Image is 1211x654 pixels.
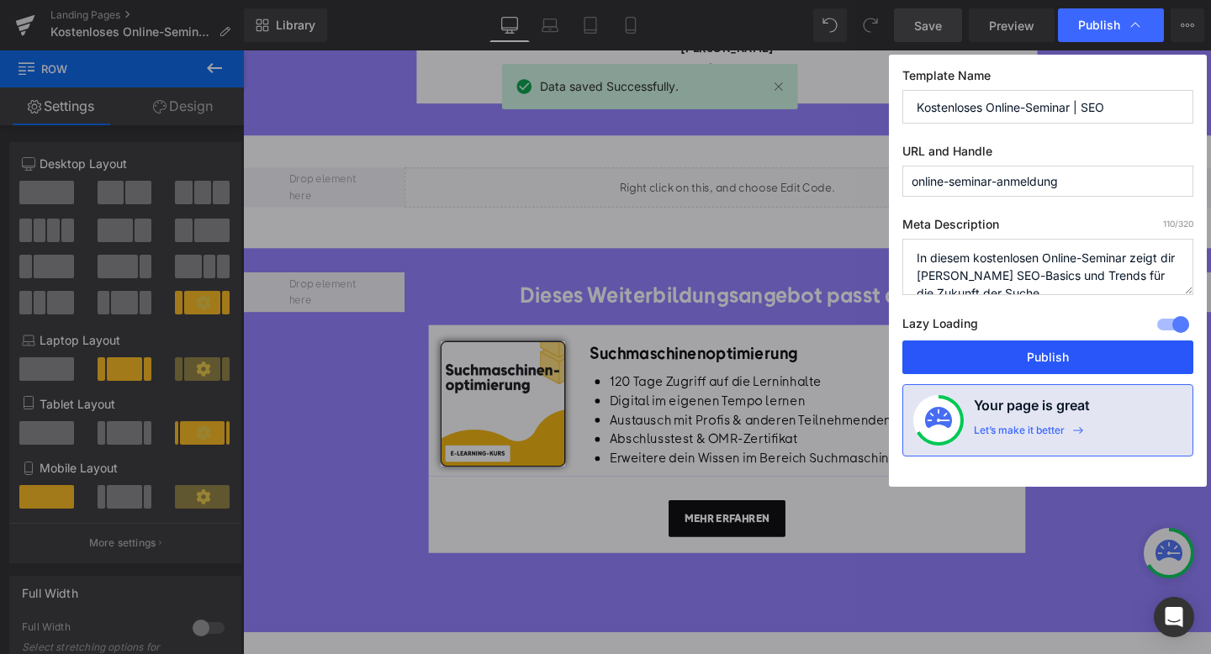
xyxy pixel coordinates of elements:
h3: Dieses Weiterbildungsangebot passt dazu [195,241,823,272]
h4: Your page is great [974,395,1090,424]
label: Template Name [902,68,1193,90]
label: URL and Handle [902,144,1193,166]
span: /320 [1163,219,1193,229]
label: Meta Description [902,217,1193,239]
div: Let’s make it better [974,424,1065,446]
span: Digital im eigenen Tempo lernen [385,358,590,376]
h1: Suchmaschinenoptimierung [364,305,810,329]
span: 120 Tage Zugriff auf die Lerninhalte [385,338,607,356]
label: Lazy Loading [902,313,978,340]
a: Mehr erfahren [447,472,570,510]
li: Abschlusstest & OMR-Zertifikat [385,398,810,418]
img: onboarding-status.svg [925,407,952,434]
textarea: In diesem kostenlosen Online-Seminar zeigt dir [PERSON_NAME] SEO-Basics und Trends für die Zukunf... [902,239,1193,295]
span: Mehr erfahren [464,484,553,498]
div: Open Intercom Messenger [1154,597,1194,637]
button: Publish [902,340,1193,374]
p: Seminar-Hosts [260,8,758,29]
li: Erweitere dein Wissen im Bereich Suchmaschinenoptimierung [385,418,810,438]
span: Publish [1078,18,1120,33]
li: Austausch mit Profis & anderen Teilnehmenden [385,377,810,398]
span: 110 [1163,219,1175,229]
